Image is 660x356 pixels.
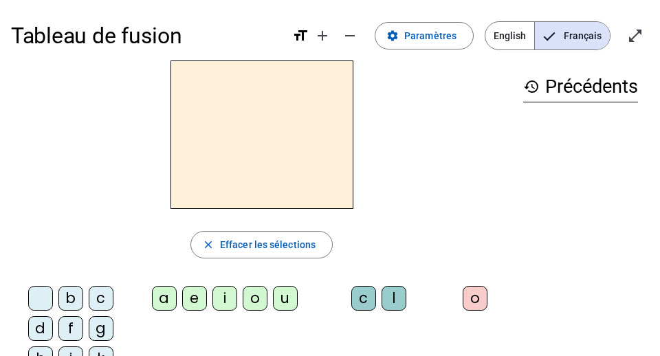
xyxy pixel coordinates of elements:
div: c [89,286,113,311]
mat-icon: format_size [292,27,309,44]
mat-icon: settings [386,30,399,42]
div: l [382,286,406,311]
span: Effacer les sélections [220,236,316,253]
button: Paramètres [375,22,474,49]
div: u [273,286,298,311]
div: f [58,316,83,341]
div: d [28,316,53,341]
mat-button-toggle-group: Language selection [485,21,610,50]
div: i [212,286,237,311]
mat-icon: close [202,238,214,251]
span: English [485,22,534,49]
div: b [58,286,83,311]
button: Effacer les sélections [190,231,333,258]
div: g [89,316,113,341]
span: Paramètres [404,27,456,44]
div: e [182,286,207,311]
h3: Précédents [523,71,638,102]
mat-icon: history [523,78,540,95]
div: c [351,286,376,311]
div: o [463,286,487,311]
mat-icon: open_in_full [627,27,643,44]
div: o [243,286,267,311]
button: Augmenter la taille de la police [309,22,336,49]
div: a [152,286,177,311]
span: Français [535,22,610,49]
mat-icon: remove [342,27,358,44]
button: Entrer en plein écran [621,22,649,49]
button: Diminuer la taille de la police [336,22,364,49]
h1: Tableau de fusion [11,14,281,58]
mat-icon: add [314,27,331,44]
